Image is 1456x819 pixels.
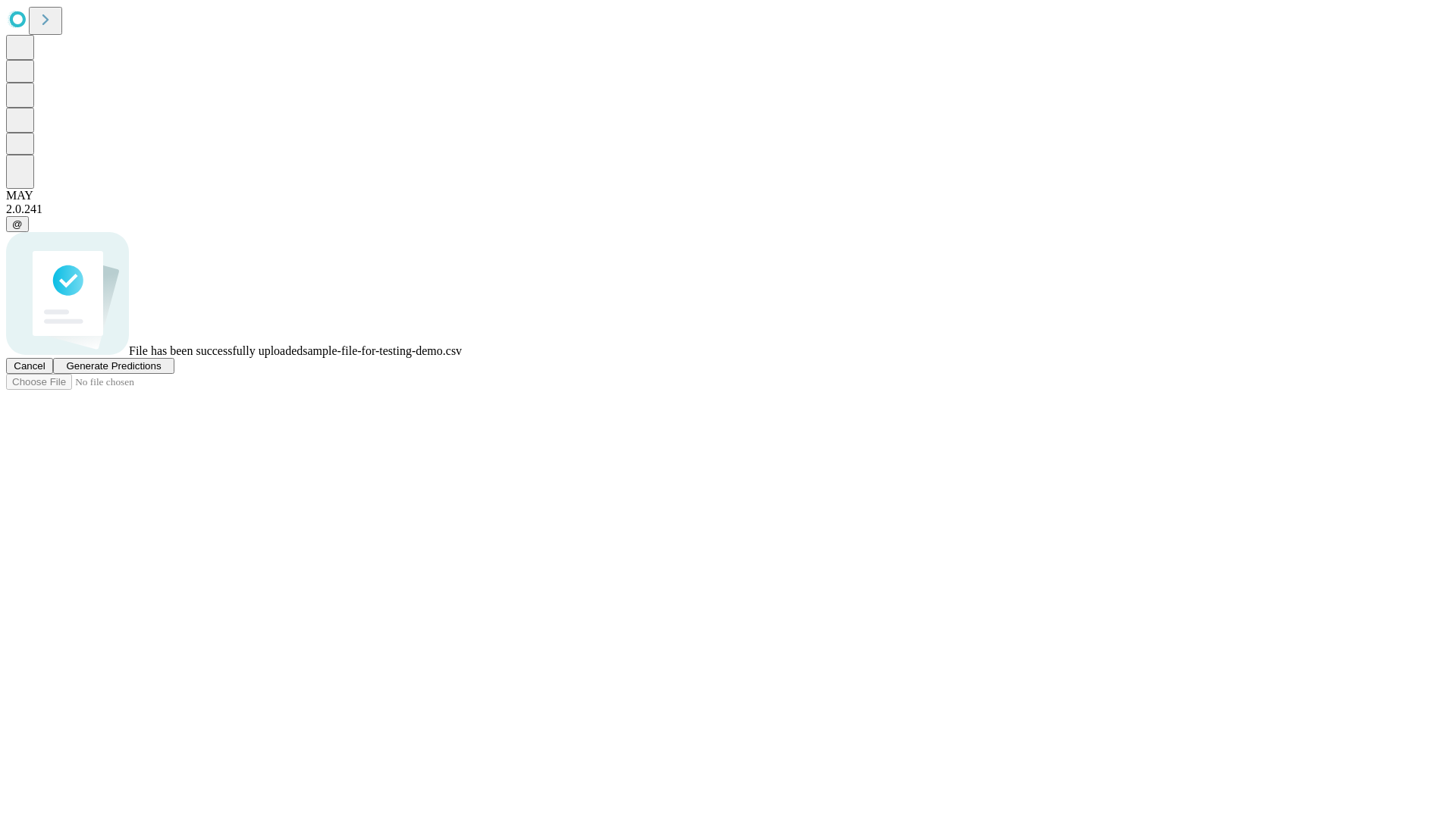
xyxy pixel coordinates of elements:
div: 2.0.241 [6,202,1450,216]
span: sample-file-for-testing-demo.csv [303,344,462,357]
span: Generate Predictions [66,360,161,372]
button: Cancel [6,358,53,374]
span: File has been successfully uploaded [129,344,303,357]
span: @ [12,218,23,230]
div: MAY [6,189,1450,202]
span: Cancel [14,360,45,372]
button: @ [6,216,29,232]
button: Generate Predictions [53,358,174,374]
